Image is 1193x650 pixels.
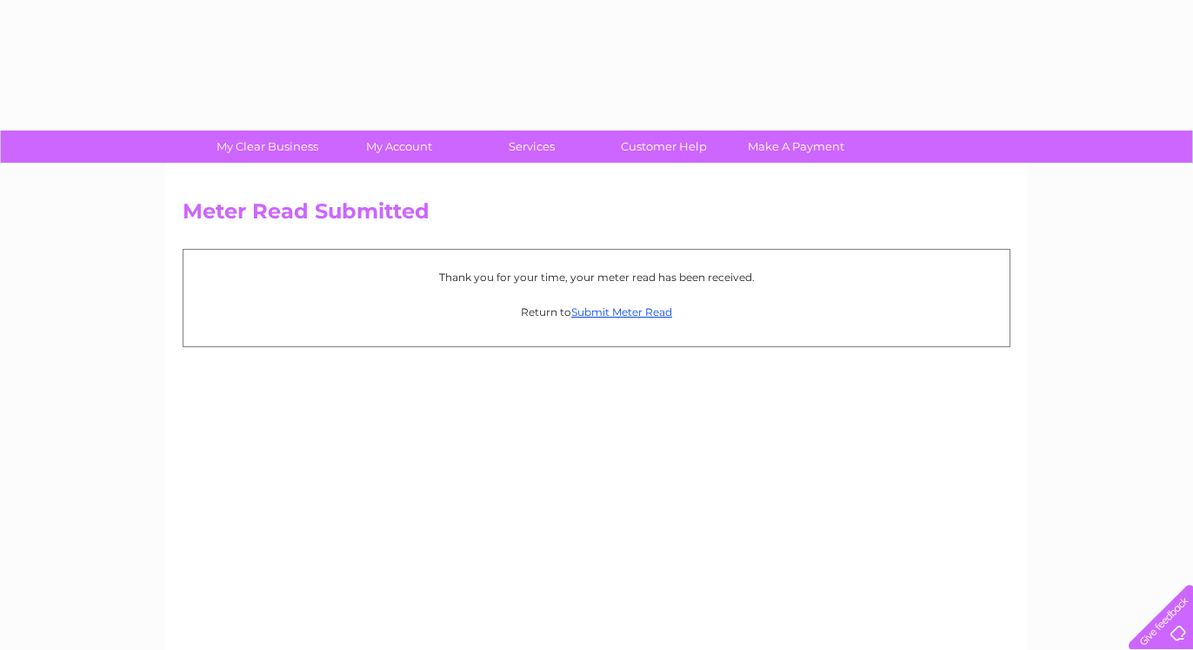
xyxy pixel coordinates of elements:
[196,131,339,163] a: My Clear Business
[192,304,1001,320] p: Return to
[192,269,1001,285] p: Thank you for your time, your meter read has been received.
[183,199,1010,232] h2: Meter Read Submitted
[571,305,672,318] a: Submit Meter Read
[724,131,868,163] a: Make A Payment
[592,131,736,163] a: Customer Help
[460,131,603,163] a: Services
[328,131,471,163] a: My Account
